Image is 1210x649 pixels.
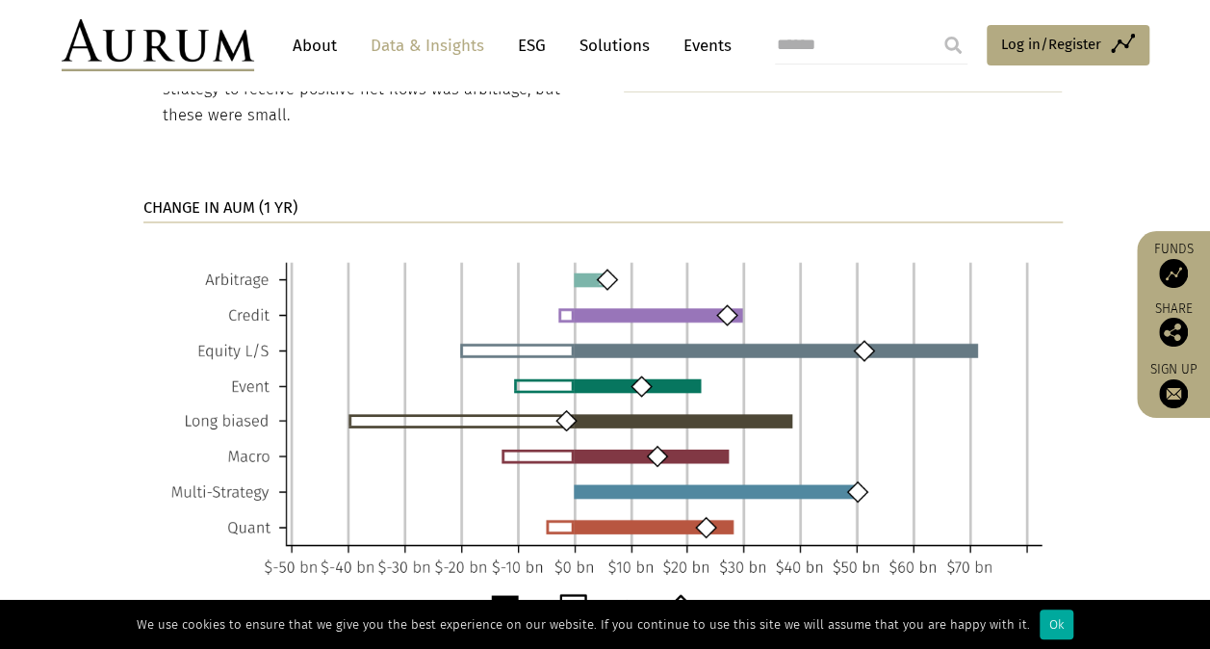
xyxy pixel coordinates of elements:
div: Share [1146,302,1200,347]
img: Share this post [1159,318,1188,347]
img: Aurum [62,19,254,71]
div: Ok [1040,610,1073,639]
a: Events [674,28,732,64]
input: Submit [934,26,972,65]
img: Sign up to our newsletter [1159,379,1188,408]
a: About [283,28,347,64]
strong: CHANGE IN AUM (1 YR) [143,198,297,217]
img: Access Funds [1159,259,1188,288]
a: Solutions [570,28,659,64]
a: ESG [508,28,555,64]
a: Sign up [1146,361,1200,408]
a: Funds [1146,241,1200,288]
span: Log in/Register [1001,33,1101,56]
a: Data & Insights [361,28,494,64]
a: Log in/Register [987,25,1149,65]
